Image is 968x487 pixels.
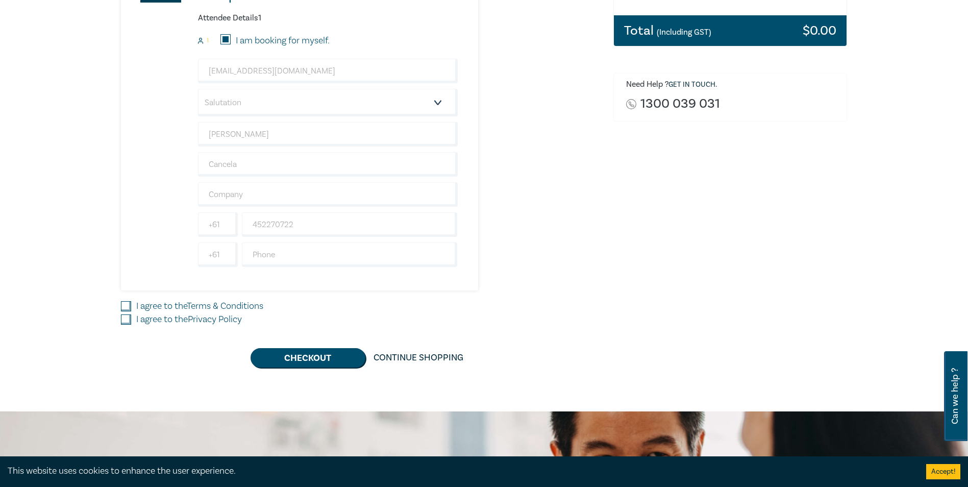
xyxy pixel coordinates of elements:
[198,212,238,237] input: +61
[136,300,263,313] label: I agree to the
[187,300,263,312] a: Terms & Conditions
[8,465,911,478] div: This website uses cookies to enhance the user experience.
[236,34,330,47] label: I am booking for myself.
[242,212,458,237] input: Mobile*
[657,27,711,37] small: (Including GST)
[803,24,836,37] h3: $ 0.00
[198,59,458,83] input: Attendee Email*
[926,464,960,479] button: Accept cookies
[136,313,242,326] label: I agree to the
[207,37,209,44] small: 1
[198,182,458,207] input: Company
[624,24,711,37] h3: Total
[626,80,839,90] h6: Need Help ? .
[198,152,458,177] input: Last Name*
[188,313,242,325] a: Privacy Policy
[198,242,238,267] input: +61
[198,13,458,23] h6: Attendee Details 1
[198,122,458,147] input: First Name*
[950,357,960,435] span: Can we help ?
[640,97,720,111] a: 1300 039 031
[668,80,715,89] a: Get in touch
[251,348,365,368] button: Checkout
[242,242,458,267] input: Phone
[365,348,471,368] a: Continue Shopping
